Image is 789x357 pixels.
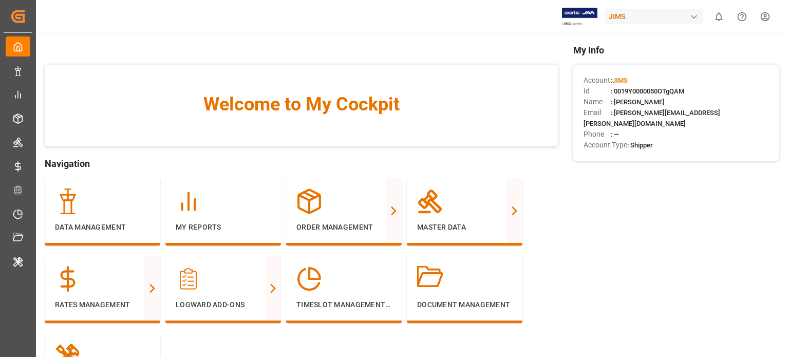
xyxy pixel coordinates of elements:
p: Order Management [296,222,391,233]
span: : [PERSON_NAME] [611,98,665,106]
span: Id [584,86,611,97]
button: Help Center [730,5,754,28]
span: My Info [573,43,779,57]
p: Data Management [55,222,150,233]
span: Welcome to My Cockpit [65,90,537,118]
span: : 0019Y0000050OTgQAM [611,87,684,95]
p: Document Management [417,299,512,310]
span: : — [611,130,619,138]
p: Rates Management [55,299,150,310]
div: JIMS [605,9,703,24]
span: Navigation [45,157,558,171]
img: Exertis%20JAM%20-%20Email%20Logo.jpg_1722504956.jpg [562,8,597,26]
span: Name [584,97,611,107]
p: Logward Add-ons [176,299,271,310]
p: Master Data [417,222,512,233]
span: : Shipper [627,141,653,149]
span: Phone [584,129,611,140]
button: JIMS [605,7,707,26]
span: Account [584,75,611,86]
span: : [PERSON_NAME][EMAIL_ADDRESS][PERSON_NAME][DOMAIN_NAME] [584,109,720,127]
span: Email [584,107,611,118]
span: JIMS [612,77,628,84]
p: Timeslot Management V2 [296,299,391,310]
button: show 0 new notifications [707,5,730,28]
p: My Reports [176,222,271,233]
span: Account Type [584,140,627,151]
span: : [611,77,628,84]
